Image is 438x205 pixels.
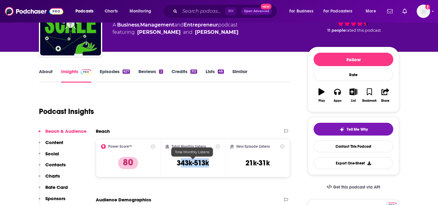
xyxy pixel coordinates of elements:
span: Podcasts [75,7,93,16]
span: 11 people [327,28,346,33]
button: open menu [285,6,321,16]
p: Rate Card [45,184,68,190]
a: Get this podcast via API [322,180,385,195]
h3: 343k-513k [177,158,209,168]
span: For Podcasters [323,7,353,16]
button: Bookmark [361,84,377,106]
a: Charts [101,6,121,16]
button: List [346,84,361,106]
button: Play [314,84,329,106]
span: Open Advanced [244,10,269,13]
a: Lists48 [206,69,224,83]
button: Contacts [39,162,66,173]
div: Rate [314,69,393,81]
div: Share [381,99,389,103]
button: Follow [314,53,393,66]
button: Social [39,151,59,162]
a: Management [140,22,174,28]
a: Show notifications dropdown [400,6,409,16]
span: rated this podcast [346,28,381,33]
a: Similar [232,69,247,83]
a: Business [117,22,139,28]
button: Content [39,140,63,151]
h2: Audience Demographics [96,197,151,203]
button: tell me why sparkleTell Me Why [314,123,393,136]
p: Reach & Audience [45,128,86,134]
p: Contacts [45,162,66,168]
span: New [261,4,272,9]
span: , [139,22,140,28]
button: Share [377,84,393,106]
img: Podchaser Pro [81,69,91,74]
button: Rate Card [39,184,68,196]
h2: Power Score™ [108,144,132,149]
h2: Total Monthly Listens [172,144,206,149]
a: Contact This Podcast [314,140,393,152]
p: Social [45,151,59,157]
a: Show notifications dropdown [385,6,395,16]
span: Get this podcast via API [333,185,380,190]
input: Search podcasts, credits, & more... [180,6,225,16]
div: 312 [190,69,197,74]
h1: Podcast Insights [39,107,94,116]
button: open menu [71,6,101,16]
span: and [174,22,184,28]
span: ⌘ K [225,7,236,15]
img: Podchaser - Follow, Share and Rate Podcasts [5,5,63,17]
button: Export One-Sheet [314,157,393,169]
p: 80 [118,157,138,169]
button: Apps [329,84,345,106]
h3: 21k-31k [245,158,270,168]
div: 2 [159,69,163,74]
img: User Profile [417,5,430,18]
button: open menu [319,6,361,16]
button: Open AdvancedNew [241,8,272,15]
p: Charts [45,173,60,179]
svg: Add a profile image [425,5,430,9]
span: More [366,7,376,16]
span: Tell Me Why [347,127,368,132]
span: Charts [105,7,118,16]
span: Total Monthly Listens [175,150,209,154]
span: Monitoring [130,7,151,16]
a: Entrepreneur [184,22,218,28]
p: Content [45,140,63,145]
a: InsightsPodchaser Pro [61,69,91,83]
h2: Reach [96,128,110,134]
p: Sponsors [45,196,65,201]
div: 48 [218,69,224,74]
span: featuring [113,29,238,36]
button: Charts [39,173,60,184]
button: Reach & Audience [39,128,86,140]
div: Apps [334,99,342,103]
span: and [183,29,193,36]
span: Logged in as megcassidy [417,5,430,18]
a: Reid Hoffman [137,29,181,36]
a: Credits312 [172,69,197,83]
div: 627 [123,69,130,74]
span: For Business [289,7,313,16]
a: Bob Safian [195,29,238,36]
button: open menu [125,6,159,16]
a: About [39,69,53,83]
a: Reviews2 [138,69,163,83]
div: Play [318,99,325,103]
img: tell me why sparkle [339,127,344,132]
div: Bookmark [362,99,377,103]
div: List [351,99,356,103]
button: open menu [361,6,384,16]
button: Show profile menu [417,5,430,18]
div: Search podcasts, credits, & more... [169,4,283,18]
h2: New Episode Listens [236,144,270,149]
a: Episodes627 [100,69,130,83]
div: A podcast [113,21,238,36]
